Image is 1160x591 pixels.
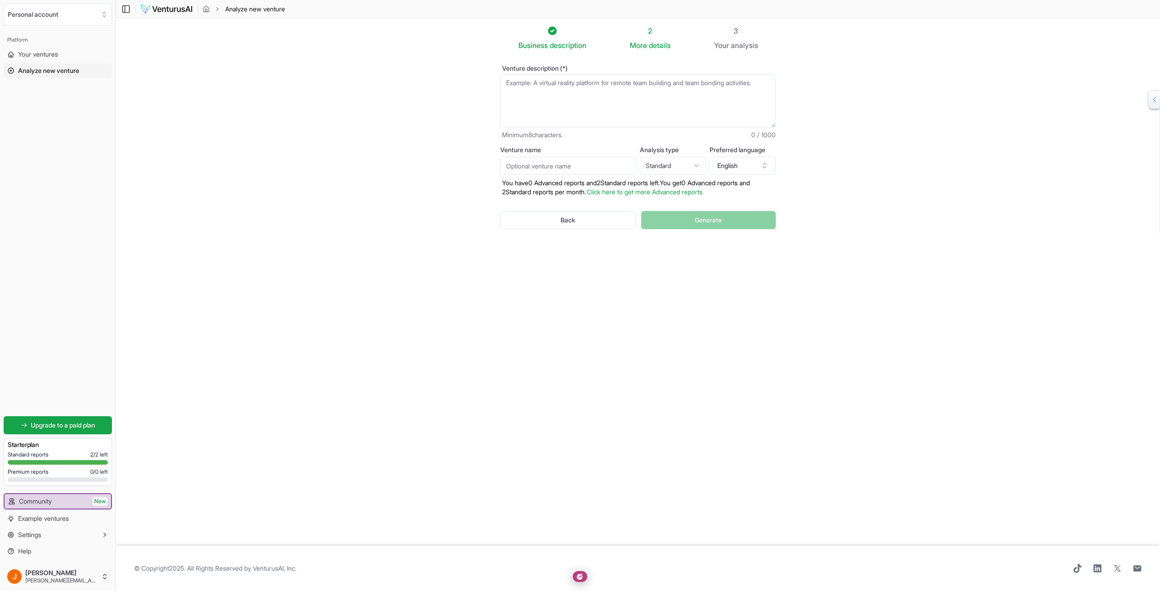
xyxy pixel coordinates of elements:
a: Help [4,544,112,558]
button: Settings [4,528,112,542]
a: Click here to get more Advanced reports. [587,188,704,196]
span: description [550,41,586,50]
label: Preferred language [710,147,776,153]
span: 2 / 2 left [90,451,108,458]
span: Settings [18,530,41,539]
span: Analyze new venture [18,66,79,75]
a: Example ventures [4,511,112,526]
label: Venture description (*) [500,65,776,72]
a: Upgrade to a paid plan [4,416,112,434]
span: More [630,40,647,51]
input: Optional venture name [500,157,636,175]
div: 2 [630,25,671,36]
span: analysis [731,41,758,50]
span: Example ventures [18,514,69,523]
span: Your [714,40,729,51]
span: Minimum 8 characters. [502,130,563,139]
label: Venture name [500,147,636,153]
span: [PERSON_NAME][EMAIL_ADDRESS][PERSON_NAME][DOMAIN_NAME] [25,577,97,584]
span: Community [19,497,52,506]
a: Analyze new venture [4,63,112,78]
span: Upgrade to a paid plan [31,421,95,430]
div: 3 [714,25,758,36]
span: Help [18,547,31,556]
span: Analyze new venture [225,5,285,14]
span: Your ventures [18,50,58,59]
h3: Starter plan [8,440,108,449]
a: Your ventures [4,47,112,62]
button: English [710,157,776,175]
span: 0 / 0 left [90,468,108,476]
nav: breadcrumb [203,5,285,14]
span: © Copyright 2025 . All Rights Reserved by . [134,564,296,573]
span: details [649,41,671,50]
span: 0 / 1000 [751,130,776,139]
a: VenturusAI, Inc [253,564,295,572]
span: New [92,497,107,506]
span: [PERSON_NAME] [25,569,97,577]
img: ACg8ocKgQ9A5YRgNtTrgq9VVAyb6PIA5uzaXp8PMw1pLRKRya_RPGQ=s96-c [7,569,22,584]
div: Platform [4,33,112,47]
p: You have 0 Advanced reports and 2 Standard reports left. Y ou get 0 Advanced reports and 2 Standa... [500,178,776,197]
button: Back [500,211,636,229]
span: Premium reports [8,468,48,476]
img: logo [140,4,193,14]
span: Standard reports [8,451,48,458]
button: [PERSON_NAME][PERSON_NAME][EMAIL_ADDRESS][PERSON_NAME][DOMAIN_NAME] [4,566,112,587]
span: Business [518,40,548,51]
label: Analysis type [640,147,706,153]
a: CommunityNew [5,494,111,509]
button: Select an organization [4,4,112,25]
